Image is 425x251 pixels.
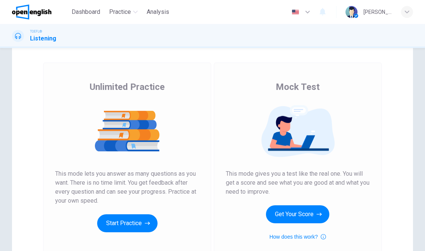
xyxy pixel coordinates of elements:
[291,9,300,15] img: en
[30,34,56,43] h1: Listening
[226,169,370,196] span: This mode gives you a test like the real one. You will get a score and see what you are good at a...
[30,29,42,34] span: TOEFL®
[345,6,357,18] img: Profile picture
[266,205,329,223] button: Get Your Score
[12,4,51,19] img: OpenEnglish logo
[69,5,103,19] button: Dashboard
[106,5,141,19] button: Practice
[97,214,158,232] button: Start Practice
[269,232,326,241] button: How does this work?
[147,7,169,16] span: Analysis
[276,81,320,93] span: Mock Test
[12,4,69,19] a: OpenEnglish logo
[363,7,392,16] div: [PERSON_NAME]
[72,7,100,16] span: Dashboard
[144,5,172,19] button: Analysis
[90,81,165,93] span: Unlimited Practice
[109,7,131,16] span: Practice
[55,169,199,205] span: This mode lets you answer as many questions as you want. There is no time limit. You get feedback...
